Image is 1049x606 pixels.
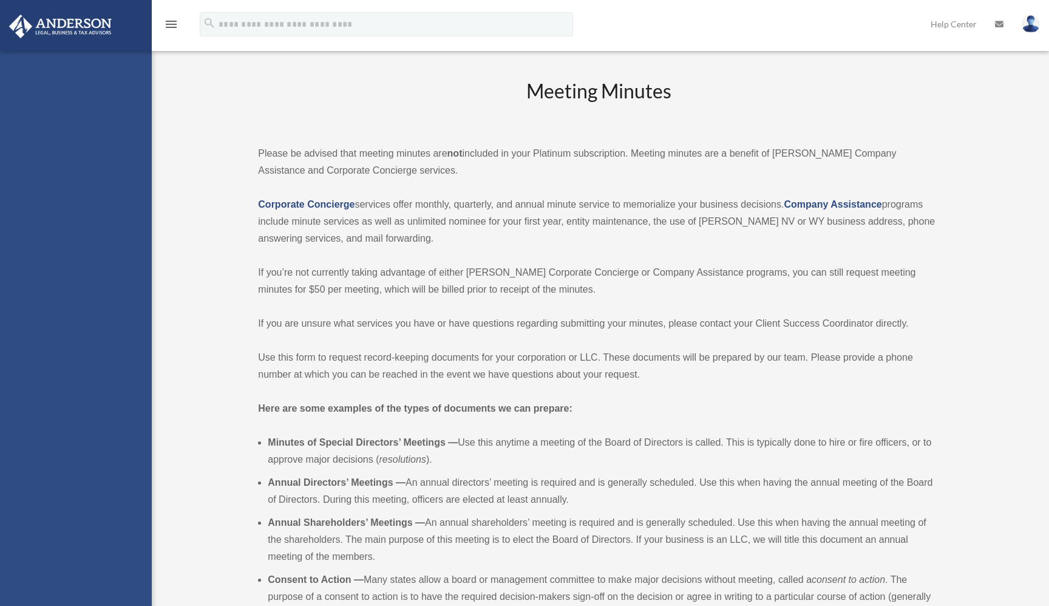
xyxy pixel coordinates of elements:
[268,517,425,528] b: Annual Shareholders’ Meetings —
[258,78,939,128] h2: Meeting Minutes
[258,349,939,383] p: Use this form to request record-keeping documents for your corporation or LLC. These documents wi...
[268,574,364,585] b: Consent to Action —
[164,21,178,32] a: menu
[258,196,939,247] p: services offer monthly, quarterly, and annual minute service to memorialize your business decisio...
[5,15,115,38] img: Anderson Advisors Platinum Portal
[268,434,939,468] li: Use this anytime a meeting of the Board of Directors is called. This is typically done to hire or...
[258,315,939,332] p: If you are unsure what services you have or have questions regarding submitting your minutes, ple...
[164,17,178,32] i: menu
[258,199,355,209] a: Corporate Concierge
[203,16,216,30] i: search
[258,145,939,179] p: Please be advised that meeting minutes are included in your Platinum subscription. Meeting minute...
[258,264,939,298] p: If you’re not currently taking advantage of either [PERSON_NAME] Corporate Concierge or Company A...
[784,199,881,209] a: Company Assistance
[812,574,857,585] em: consent to
[268,437,458,448] b: Minutes of Special Directors’ Meetings —
[268,474,939,508] li: An annual directors’ meeting is required and is generally scheduled. Use this when having the ann...
[268,514,939,565] li: An annual shareholders’ meeting is required and is generally scheduled. Use this when having the ...
[1022,15,1040,33] img: User Pic
[258,403,572,414] strong: Here are some examples of the types of documents we can prepare:
[268,477,406,488] b: Annual Directors’ Meetings —
[447,148,463,158] strong: not
[379,454,426,465] em: resolutions
[859,574,885,585] em: action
